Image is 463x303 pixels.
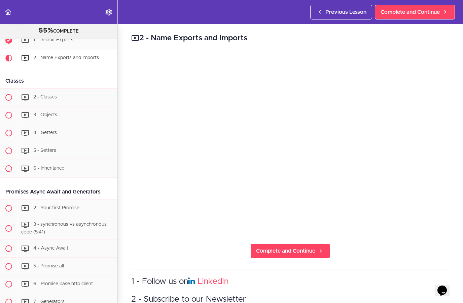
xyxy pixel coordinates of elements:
[375,5,455,19] a: Complete and Continue
[33,38,73,42] span: 1 - Default Exports
[33,246,68,251] span: 4 - Async Await
[381,8,440,16] span: Complete and Continue
[198,277,228,286] a: LinkedIn
[33,166,64,171] span: 6 - Inheritance
[4,8,12,16] svg: Back to course curriculum
[33,282,93,286] span: 6 - Promise base http client
[33,264,64,268] span: 5 - Promise all
[250,244,330,258] a: Complete and Continue
[435,276,456,296] iframe: chat widget
[33,113,57,117] span: 3 - Objects
[33,130,57,135] span: 4 - Getters
[33,206,79,210] span: 2 - Your first Promise
[8,27,109,35] div: COMPLETE
[256,247,315,255] span: Complete and Continue
[21,222,107,234] span: 3 - synchronous vs asynchronous code (5:41)
[310,5,372,19] a: Previous Lesson
[105,8,113,16] svg: Settings Menu
[33,95,57,99] span: 2 - Classes
[325,8,366,16] span: Previous Lesson
[33,55,99,60] span: 2 - Name Exports and Imports
[33,148,56,153] span: 5 - Setters
[131,33,450,44] h2: 2 - Name Exports and Imports
[39,27,53,34] span: 55%
[131,276,450,287] h3: 1 - Follow us on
